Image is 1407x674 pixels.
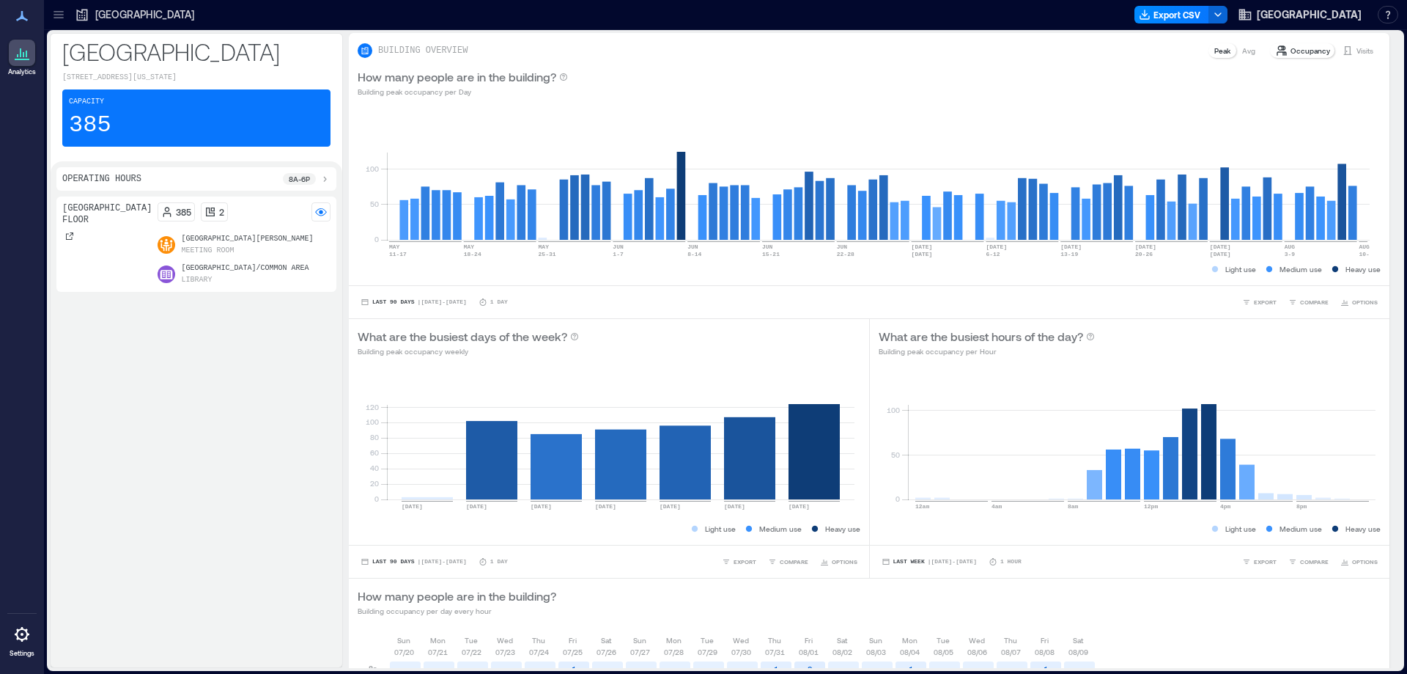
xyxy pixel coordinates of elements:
button: Last 90 Days |[DATE]-[DATE] [358,554,470,569]
text: [DATE] [531,503,552,510]
p: 385 [69,111,111,140]
p: How many people are in the building? [358,587,556,605]
text: [DATE] [1060,243,1082,250]
p: Sun [869,634,882,646]
tspan: 50 [890,450,899,459]
p: [GEOGRAPHIC_DATA]/Common Area [181,263,309,274]
p: BUILDING OVERVIEW [378,45,468,56]
p: Fri [1041,634,1049,646]
p: Wed [733,634,749,646]
text: 1 [1044,664,1049,674]
button: COMPARE [1285,554,1332,569]
text: [DATE] [1210,243,1231,250]
button: EXPORT [1239,295,1279,309]
p: 08/02 [832,646,852,658]
button: COMPARE [765,554,811,569]
button: EXPORT [1239,554,1279,569]
button: COMPARE [1285,295,1332,309]
p: [GEOGRAPHIC_DATA] [95,7,194,22]
text: [DATE] [595,503,616,510]
tspan: 50 [370,199,379,208]
p: Sat [1073,634,1083,646]
button: Export CSV [1134,6,1209,23]
p: 08/08 [1035,646,1055,658]
text: MAY [464,243,475,250]
text: 1 [774,664,779,674]
p: Visits [1356,45,1373,56]
p: Meeting Room [181,245,234,257]
p: Sun [633,634,646,646]
text: 8am [1068,503,1079,510]
tspan: 60 [370,448,379,457]
tspan: 0 [895,494,899,503]
p: Heavy use [825,523,860,535]
p: Mon [902,634,917,646]
p: Settings [10,649,34,658]
text: [DATE] [466,503,487,510]
button: Last Week |[DATE]-[DATE] [879,554,980,569]
p: Building peak occupancy weekly [358,345,579,357]
p: 8a - 6p [289,173,310,185]
p: Peak [1214,45,1230,56]
text: 1 [909,664,914,674]
p: Thu [768,634,781,646]
tspan: 100 [366,164,379,173]
text: 8-14 [687,251,701,257]
p: Mon [430,634,446,646]
button: Last 90 Days |[DATE]-[DATE] [358,295,470,309]
text: 8pm [1296,503,1307,510]
p: What are the busiest hours of the day? [879,328,1083,345]
span: [GEOGRAPHIC_DATA] [1257,7,1362,22]
text: 4am [991,503,1002,510]
span: EXPORT [1254,557,1277,566]
span: OPTIONS [832,557,857,566]
p: Tue [937,634,950,646]
p: Heavy use [1345,263,1381,275]
p: Heavy use [1345,523,1381,535]
p: 08/04 [900,646,920,658]
p: 07/22 [462,646,481,658]
p: Occupancy [1290,45,1330,56]
p: 08/03 [866,646,886,658]
text: 12am [915,503,929,510]
text: JUN [762,243,773,250]
text: 22-28 [837,251,854,257]
p: [GEOGRAPHIC_DATA][PERSON_NAME] [181,233,313,245]
text: 10-16 [1359,251,1376,257]
p: 07/29 [698,646,717,658]
tspan: 100 [886,406,899,414]
a: Settings [4,617,40,662]
p: Analytics [8,67,36,76]
p: How many people are in the building? [358,68,556,86]
p: 07/30 [731,646,751,658]
a: Analytics [4,35,40,81]
text: JUN [613,243,624,250]
tspan: 0 [374,494,379,503]
p: Capacity [69,96,104,108]
p: Avg [1242,45,1255,56]
p: 07/28 [664,646,684,658]
span: OPTIONS [1352,298,1378,307]
tspan: 0 [374,235,379,243]
text: 3-9 [1285,251,1296,257]
tspan: 40 [370,464,379,472]
p: Building peak occupancy per Hour [879,345,1095,357]
text: 4pm [1220,503,1231,510]
span: COMPARE [1300,298,1329,307]
p: Thu [532,634,545,646]
p: 08/07 [1001,646,1021,658]
text: 25-31 [539,251,556,257]
text: [DATE] [1135,243,1156,250]
text: AUG [1285,243,1296,250]
p: 1 Day [490,298,508,307]
text: [DATE] [660,503,681,510]
text: 18-24 [464,251,481,257]
tspan: 20 [370,479,379,488]
text: MAY [389,243,400,250]
span: COMPARE [1300,557,1329,566]
p: Library [181,274,212,286]
text: [DATE] [789,503,810,510]
p: Sat [837,634,847,646]
p: Tue [465,634,478,646]
text: [DATE] [1210,251,1231,257]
